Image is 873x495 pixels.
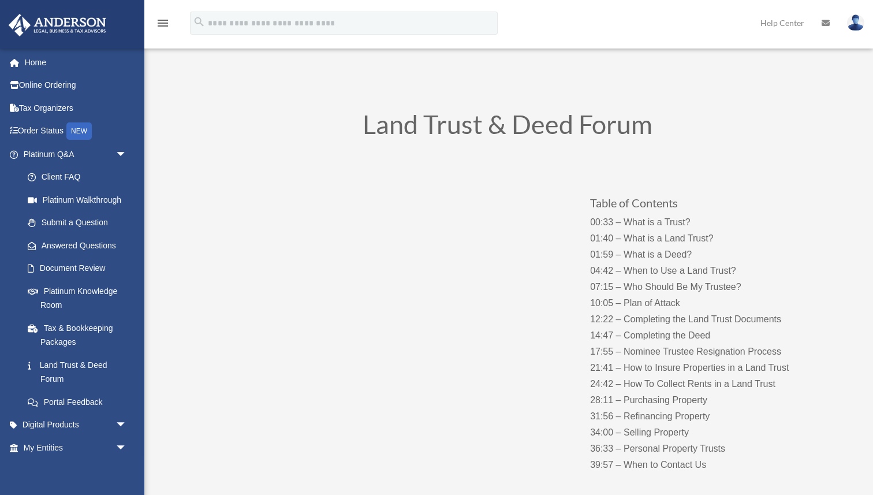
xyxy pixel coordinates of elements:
a: Platinum Knowledge Room [16,280,144,317]
a: Home [8,51,144,74]
a: Portal Feedback [16,390,144,414]
a: Land Trust & Deed Forum [16,353,139,390]
i: menu [156,16,170,30]
a: Document Review [16,257,144,280]
a: Submit a Question [16,211,144,235]
a: Order StatusNEW [8,120,144,143]
p: 00:33 – What is a Trust? 01:40 – What is a Land Trust? 01:59 – What is a Deed? 04:42 – When to Us... [590,214,818,473]
i: search [193,16,206,28]
img: User Pic [847,14,864,31]
a: menu [156,20,170,30]
a: Client FAQ [16,166,144,189]
a: Online Ordering [8,74,144,97]
h3: Table of Contents [590,197,818,214]
a: Platinum Q&Aarrow_drop_down [8,143,144,166]
h1: Land Trust & Deed Forum [196,111,819,143]
a: My Entitiesarrow_drop_down [8,436,144,459]
a: Tax Organizers [8,96,144,120]
div: NEW [66,122,92,140]
span: arrow_drop_down [115,143,139,166]
span: arrow_drop_down [115,414,139,437]
a: Answered Questions [16,234,144,257]
img: Anderson Advisors Platinum Portal [5,14,110,36]
a: Tax & Bookkeeping Packages [16,317,144,353]
span: arrow_drop_down [115,436,139,460]
a: Digital Productsarrow_drop_down [8,414,144,437]
a: Platinum Walkthrough [16,188,144,211]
